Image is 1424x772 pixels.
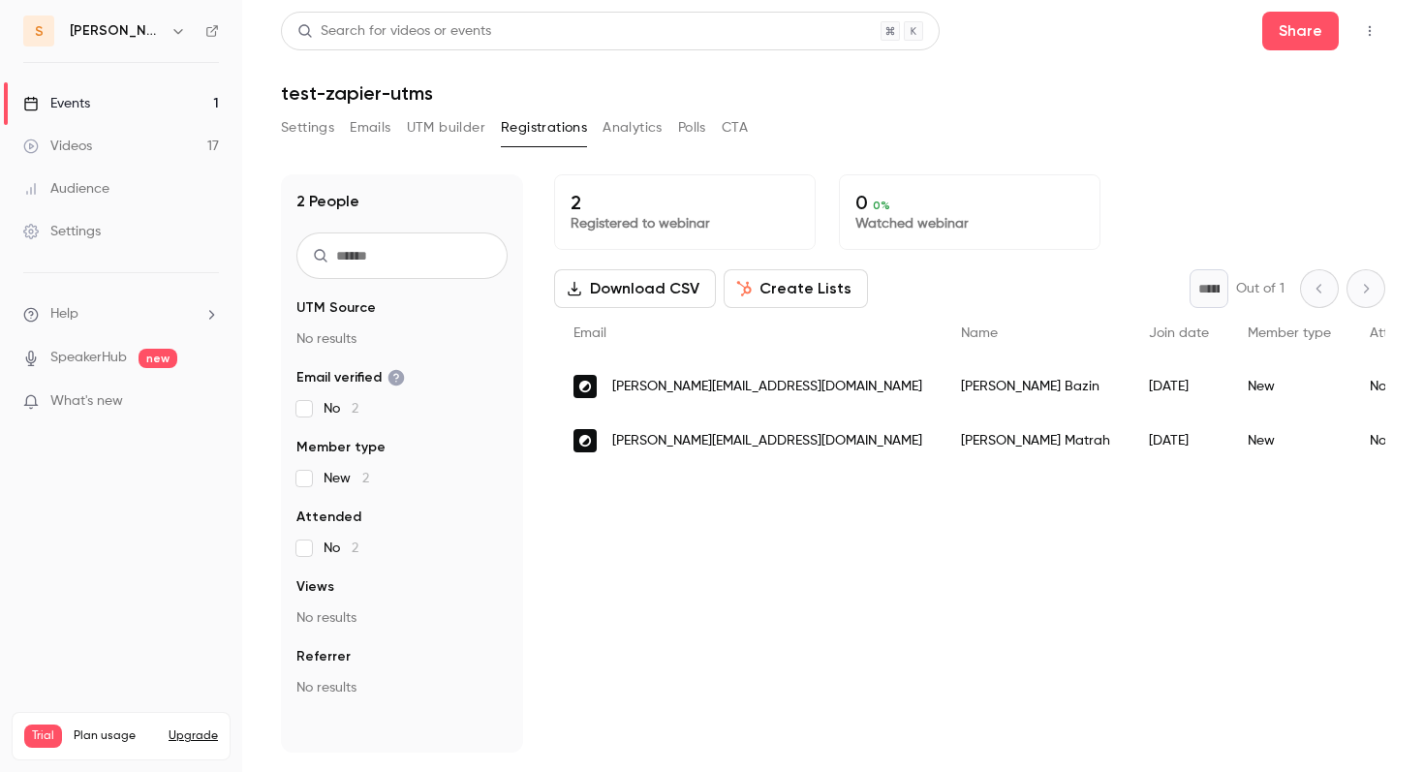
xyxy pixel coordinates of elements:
button: Upgrade [169,728,218,744]
span: No [324,539,358,558]
button: Emails [350,112,390,143]
button: Share [1262,12,1339,50]
span: 2 [352,402,358,416]
button: CTA [722,112,748,143]
span: Name [961,326,998,340]
h1: 2 People [296,190,359,213]
div: Search for videos or events [297,21,491,42]
li: help-dropdown-opener [23,304,219,324]
div: Videos [23,137,92,156]
section: facet-groups [296,298,508,697]
p: No results [296,678,508,697]
div: Audience [23,179,109,199]
h6: [PERSON_NAME] [70,21,163,41]
span: New [324,469,369,488]
img: getcontrast.io [573,375,597,398]
span: Member type [1248,326,1331,340]
span: [PERSON_NAME][EMAIL_ADDRESS][DOMAIN_NAME] [612,377,922,397]
span: Join date [1149,326,1209,340]
button: Create Lists [724,269,868,308]
span: Email verified [296,368,405,387]
p: Registered to webinar [571,214,799,233]
div: Events [23,94,90,113]
span: Trial [24,725,62,748]
button: UTM builder [407,112,485,143]
button: Registrations [501,112,587,143]
span: [PERSON_NAME][EMAIL_ADDRESS][DOMAIN_NAME] [612,431,922,451]
span: 2 [352,541,358,555]
span: UTM Source [296,298,376,318]
span: Referrer [296,647,351,666]
iframe: Noticeable Trigger [196,393,219,411]
span: 2 [362,472,369,485]
span: Help [50,304,78,324]
div: New [1228,414,1350,468]
h1: test-zapier-utms [281,81,1385,105]
img: getcontrast.io [573,429,597,452]
div: [DATE] [1130,414,1228,468]
span: Member type [296,438,386,457]
span: Views [296,577,334,597]
span: No [324,399,358,418]
div: Settings [23,222,101,241]
span: What's new [50,391,123,412]
div: [DATE] [1130,359,1228,414]
button: Polls [678,112,706,143]
button: Download CSV [554,269,716,308]
span: 0 % [873,199,890,212]
p: 0 [855,191,1084,214]
a: SpeakerHub [50,348,127,368]
p: 2 [571,191,799,214]
p: No results [296,608,508,628]
div: [PERSON_NAME] Matrah [942,414,1130,468]
button: Analytics [603,112,663,143]
span: s [35,21,44,42]
p: Watched webinar [855,214,1084,233]
span: Attended [296,508,361,527]
button: Settings [281,112,334,143]
div: [PERSON_NAME] Bazin [942,359,1130,414]
span: Email [573,326,606,340]
span: Plan usage [74,728,157,744]
p: No results [296,329,508,349]
span: new [139,349,177,368]
div: New [1228,359,1350,414]
p: Out of 1 [1236,279,1285,298]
